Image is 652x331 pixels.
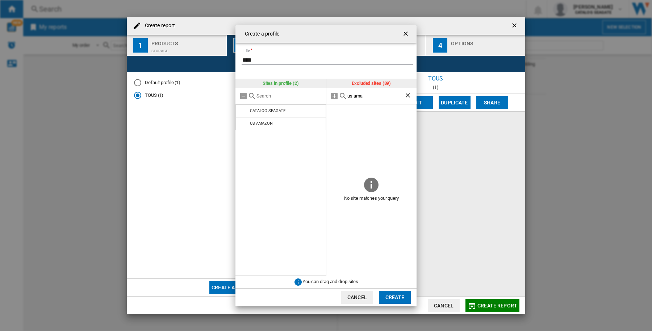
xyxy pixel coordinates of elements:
ng-md-icon: Clear search [404,92,413,100]
ng-md-icon: getI18NText('BUTTONS.CLOSE_DIALOG') [402,30,411,39]
div: US AMAZON [250,121,273,126]
div: CATALOG SEAGATE [250,108,285,113]
h4: Create a profile [241,30,280,38]
md-icon: Remove all [239,92,248,100]
span: No site matches your query [326,193,417,204]
input: Search [347,93,405,99]
button: Create [379,291,411,304]
div: Sites in profile (2) [235,79,326,88]
input: Search [256,93,322,99]
button: Cancel [341,291,373,304]
div: Excluded sites (89) [326,79,417,88]
button: getI18NText('BUTTONS.CLOSE_DIALOG') [399,26,414,41]
md-icon: Add all [330,92,339,100]
span: You can drag and drop sites [302,279,358,284]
